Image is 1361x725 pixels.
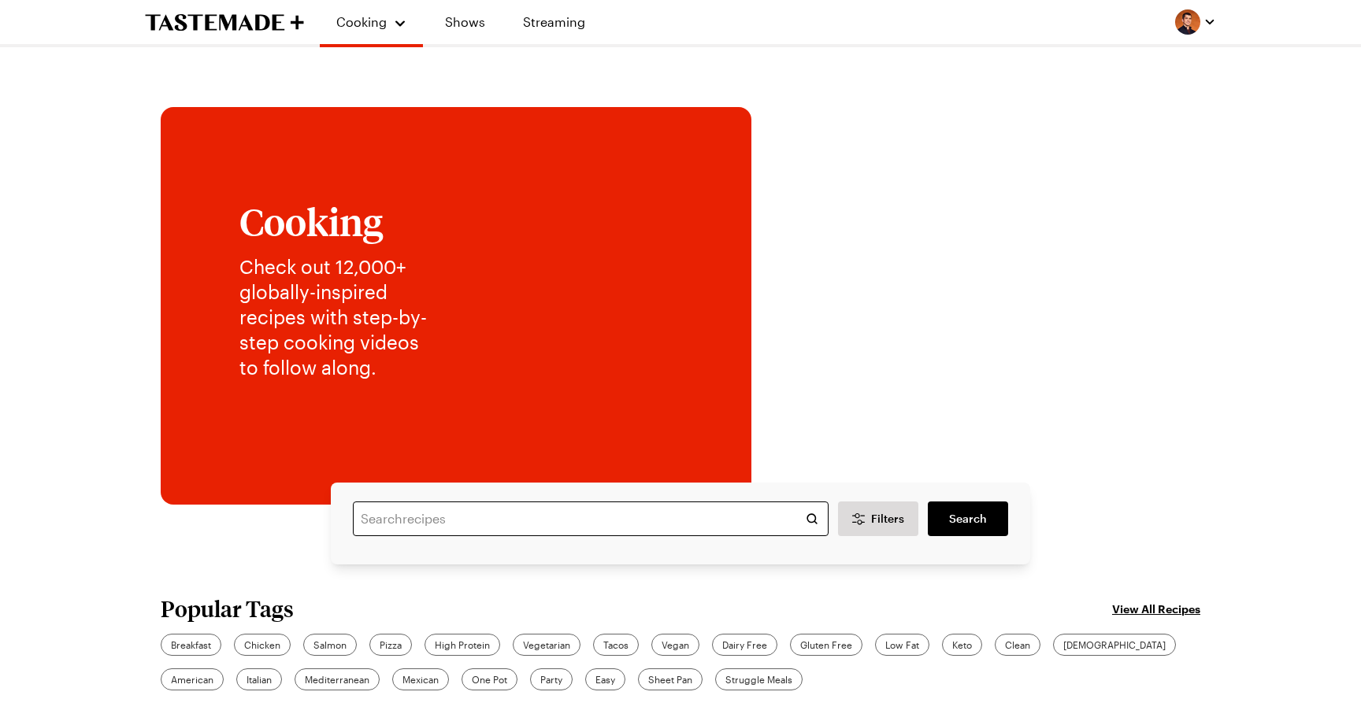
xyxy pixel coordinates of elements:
[1005,638,1030,652] span: Clean
[875,634,929,656] a: Low Fat
[638,668,703,690] a: Sheet Pan
[402,672,439,686] span: Mexican
[171,638,211,652] span: Breakfast
[313,638,347,652] span: Salmon
[472,672,507,686] span: One Pot
[336,14,387,29] span: Cooking
[1053,634,1176,656] a: [DEMOGRAPHIC_DATA]
[303,634,357,656] a: Salmon
[942,634,982,656] a: Keto
[603,638,629,652] span: Tacos
[722,638,767,652] span: Dairy Free
[800,638,852,652] span: Gluten Free
[236,668,282,690] a: Italian
[523,638,570,652] span: Vegetarian
[949,511,987,527] span: Search
[305,672,369,686] span: Mediterranean
[247,672,272,686] span: Italian
[462,668,517,690] a: One Pot
[234,634,291,656] a: Chicken
[472,94,1185,442] img: Explore recipes
[715,668,803,690] a: Struggle Meals
[995,634,1040,656] a: Clean
[392,668,449,690] a: Mexican
[513,634,580,656] a: Vegetarian
[662,638,689,652] span: Vegan
[161,596,294,621] h2: Popular Tags
[435,638,490,652] span: High Protein
[928,501,1008,536] a: filters
[244,638,280,652] span: Chicken
[871,511,904,527] span: Filters
[585,668,625,690] a: Easy
[838,501,918,536] button: Desktop filters
[651,634,699,656] a: Vegan
[380,638,402,652] span: Pizza
[336,6,407,38] button: Cooking
[239,201,440,242] h1: Cooking
[1175,9,1200,35] img: Profile picture
[161,668,224,690] a: American
[161,634,221,656] a: Breakfast
[952,638,972,652] span: Keto
[540,672,562,686] span: Party
[1063,638,1166,652] span: [DEMOGRAPHIC_DATA]
[595,672,615,686] span: Easy
[885,638,919,652] span: Low Fat
[425,634,500,656] a: High Protein
[171,672,213,686] span: American
[725,672,792,686] span: Struggle Meals
[145,13,304,31] a: To Tastemade Home Page
[712,634,777,656] a: Dairy Free
[1175,9,1216,35] button: Profile picture
[530,668,573,690] a: Party
[593,634,639,656] a: Tacos
[1112,600,1200,617] a: View All Recipes
[295,668,380,690] a: Mediterranean
[790,634,862,656] a: Gluten Free
[648,672,692,686] span: Sheet Pan
[369,634,412,656] a: Pizza
[239,254,440,380] p: Check out 12,000+ globally-inspired recipes with step-by-step cooking videos to follow along.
